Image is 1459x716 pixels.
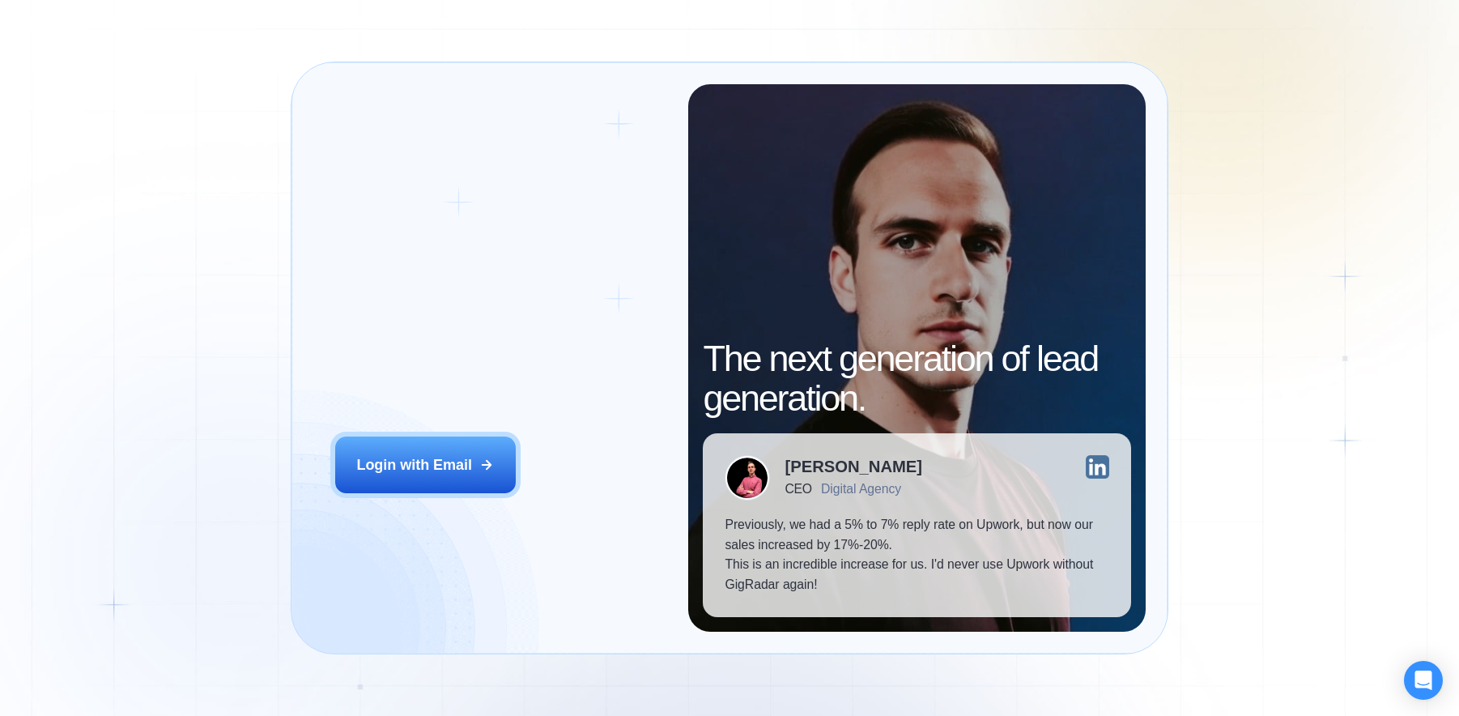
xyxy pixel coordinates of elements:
[785,458,922,475] div: [PERSON_NAME]
[821,482,901,497] div: Digital Agency
[785,482,811,497] div: CEO
[356,455,472,475] div: Login with Email
[725,515,1109,595] p: Previously, we had a 5% to 7% reply rate on Upwork, but now our sales increased by 17%-20%. This ...
[703,339,1131,419] h2: The next generation of lead generation.
[335,437,516,493] button: Login with Email
[1404,661,1443,700] div: Open Intercom Messenger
